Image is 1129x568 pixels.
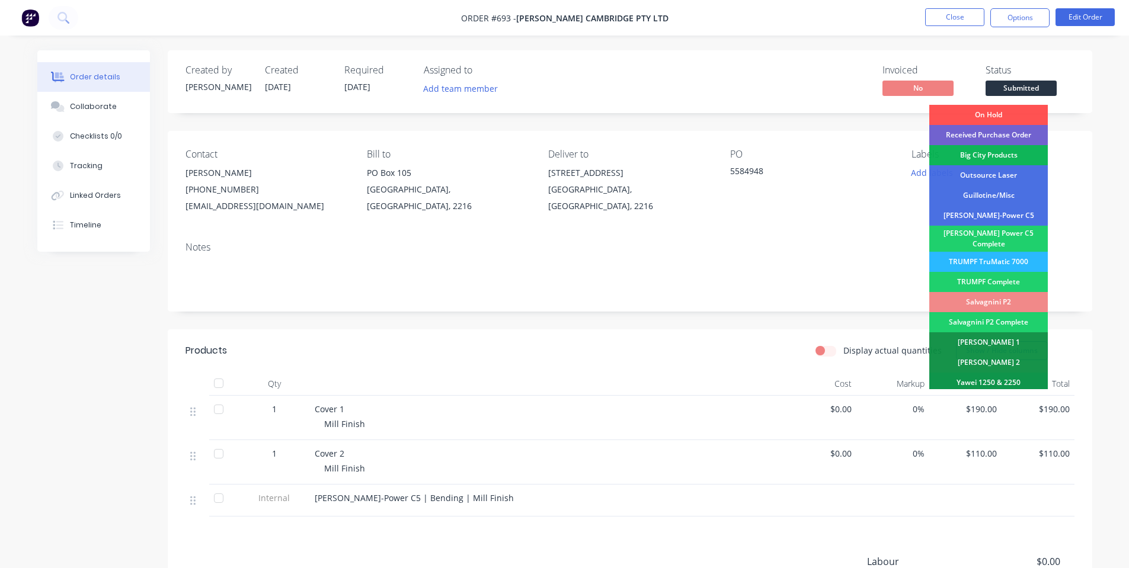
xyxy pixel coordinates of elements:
span: $0.00 [789,447,852,460]
span: 1 [272,447,277,460]
div: 5584948 [730,165,878,181]
div: [PERSON_NAME] [185,81,251,93]
div: Yawei 1250 & 2250 [929,373,1048,393]
span: Mill Finish [324,418,365,429]
div: Deliver to [548,149,711,160]
span: Cover 2 [315,448,344,459]
span: [PERSON_NAME] Cambridge Pty Ltd [516,12,669,24]
button: Edit Order [1056,8,1115,26]
div: Tracking [70,161,103,171]
div: Created [265,65,330,76]
div: Assigned to [424,65,542,76]
div: Collaborate [70,101,117,112]
button: Add labels [905,165,960,181]
div: [PERSON_NAME]-Power C5 [929,206,1048,226]
span: Order #693 - [461,12,516,24]
div: Required [344,65,410,76]
button: Timeline [37,210,150,240]
button: Tracking [37,151,150,181]
div: Contact [185,149,348,160]
button: Close [925,8,984,26]
div: Invoiced [882,65,971,76]
button: Checklists 0/0 [37,121,150,151]
div: [PERSON_NAME] 1 [929,332,1048,352]
span: No [882,81,954,95]
button: Order details [37,62,150,92]
div: [PHONE_NUMBER] [185,181,348,198]
span: $110.00 [1006,447,1070,460]
button: Collaborate [37,92,150,121]
div: Guillotine/Misc [929,185,1048,206]
span: $0.00 [789,403,852,415]
div: Qty [239,372,310,396]
span: Cover 1 [315,403,344,415]
button: Options [990,8,1050,27]
div: PO Box 105[GEOGRAPHIC_DATA], [GEOGRAPHIC_DATA], 2216 [367,165,529,214]
div: [PERSON_NAME][PHONE_NUMBER][EMAIL_ADDRESS][DOMAIN_NAME] [185,165,348,214]
button: Submitted [986,81,1057,98]
div: [STREET_ADDRESS][GEOGRAPHIC_DATA], [GEOGRAPHIC_DATA], 2216 [548,165,711,214]
div: [STREET_ADDRESS] [548,165,711,181]
div: TRUMPF Complete [929,272,1048,292]
div: Labels [911,149,1074,160]
div: Products [185,344,227,358]
div: Checklists 0/0 [70,131,122,142]
span: [DATE] [265,81,291,92]
span: 1 [272,403,277,415]
button: Add team member [424,81,504,97]
div: Markup [856,372,929,396]
span: Internal [244,492,305,504]
div: Cost [784,372,857,396]
div: Timeline [70,220,101,230]
div: Created by [185,65,251,76]
div: [GEOGRAPHIC_DATA], [GEOGRAPHIC_DATA], 2216 [367,181,529,214]
span: $190.00 [934,403,997,415]
img: Factory [21,9,39,27]
div: Linked Orders [70,190,121,201]
span: $190.00 [1006,403,1070,415]
div: Notes [185,242,1074,253]
span: 0% [861,403,925,415]
div: Bill to [367,149,529,160]
button: Add team member [417,81,504,97]
div: PO [730,149,893,160]
div: Big City Products [929,145,1048,165]
label: Display actual quantities [843,344,942,357]
div: [PERSON_NAME] Power C5 Complete [929,226,1048,252]
div: On Hold [929,105,1048,125]
div: PO Box 105 [367,165,529,181]
div: [PERSON_NAME] [185,165,348,181]
div: Outsource Laser [929,165,1048,185]
div: [GEOGRAPHIC_DATA], [GEOGRAPHIC_DATA], 2216 [548,181,711,214]
span: [PERSON_NAME]-Power C5 | Bending | Mill Finish [315,492,514,503]
span: [DATE] [344,81,370,92]
div: Salvagnini P2 [929,292,1048,312]
button: Linked Orders [37,181,150,210]
span: $110.00 [934,447,997,460]
div: Order details [70,72,120,82]
div: Salvagnini P2 Complete [929,312,1048,332]
div: [EMAIL_ADDRESS][DOMAIN_NAME] [185,198,348,214]
div: Status [986,65,1074,76]
span: 0% [861,447,925,460]
div: Received Purchase Order [929,125,1048,145]
span: Submitted [986,81,1057,95]
span: Mill Finish [324,463,365,474]
div: TRUMPF TruMatic 7000 [929,252,1048,272]
div: [PERSON_NAME] 2 [929,352,1048,373]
